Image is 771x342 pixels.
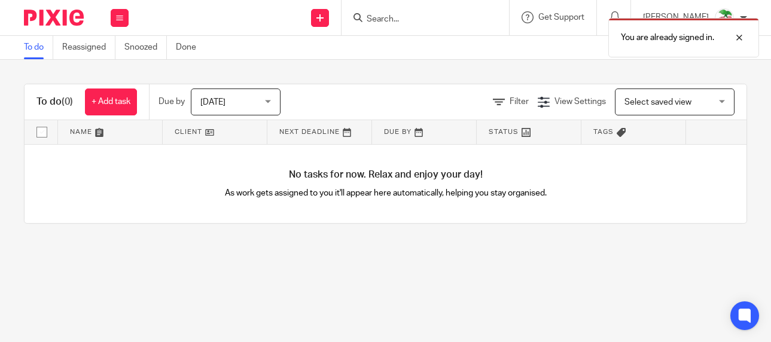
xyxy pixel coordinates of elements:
img: Cherubi-Pokemon-PNG-Isolated-HD.png [715,8,734,28]
span: View Settings [554,97,606,106]
p: You are already signed in. [621,32,714,44]
input: Search [365,14,473,25]
a: To do [24,36,53,59]
span: [DATE] [200,98,225,106]
a: Snoozed [124,36,167,59]
p: As work gets assigned to you it'll appear here automatically, helping you stay organised. [205,187,566,199]
a: Done [176,36,205,59]
a: Reassigned [62,36,115,59]
h4: No tasks for now. Relax and enjoy your day! [25,169,746,181]
span: (0) [62,97,73,106]
span: Filter [510,97,529,106]
img: Pixie [24,10,84,26]
span: Tags [593,129,614,135]
p: Due by [159,96,185,108]
span: Select saved view [624,98,691,106]
h1: To do [36,96,73,108]
a: + Add task [85,88,137,115]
